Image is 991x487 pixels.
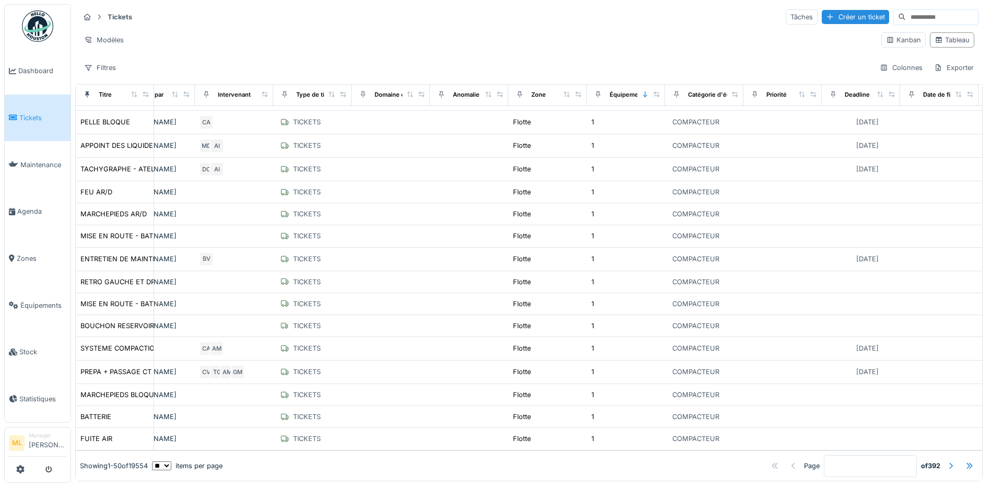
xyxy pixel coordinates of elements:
[929,60,978,75] div: Exporter
[513,367,531,377] div: Flotte
[5,329,71,376] a: Stock
[672,277,719,287] div: COMPACTEUR
[80,141,157,150] div: APPOINT DES LIQUIDES
[513,187,531,197] div: Flotte
[375,90,434,99] div: Domaine d'expertise
[29,432,66,454] li: [PERSON_NAME]
[80,321,181,331] div: BOUCHON RESERVOIR GASOIL
[688,90,757,99] div: Catégorie d'équipement
[80,117,130,127] div: PELLE BLOQUE
[121,254,191,264] div: [PERSON_NAME]
[591,209,594,219] div: 1
[293,299,321,309] div: TICKETS
[79,32,129,48] div: Modèles
[513,343,531,353] div: Flotte
[121,187,191,197] div: [PERSON_NAME]
[209,138,224,153] div: AI
[5,48,71,95] a: Dashboard
[293,434,321,444] div: TICKETS
[293,367,321,377] div: TICKETS
[5,95,71,142] a: Tickets
[591,254,594,264] div: 1
[513,231,531,241] div: Flotte
[9,435,25,451] li: ML
[121,343,191,353] div: Tibi Setup
[293,187,321,197] div: TICKETS
[591,187,594,197] div: 1
[672,434,719,444] div: COMPACTEUR
[923,90,976,99] div: Date de fin prévue
[591,164,594,174] div: 1
[875,60,927,75] div: Colonnes
[293,390,321,400] div: TICKETS
[672,164,719,174] div: COMPACTEUR
[591,434,594,444] div: 1
[230,365,245,379] div: GM
[9,432,66,457] a: ML Manager[PERSON_NAME]
[218,90,251,99] div: Intervenant
[121,299,191,309] div: [PERSON_NAME]
[80,209,147,219] div: MARCHEPIEDS AR/D
[199,341,214,356] div: CA
[20,160,66,170] span: Maintenance
[121,412,191,422] div: [PERSON_NAME]
[672,390,719,400] div: COMPACTEUR
[921,461,940,471] strong: of 392
[199,115,214,130] div: CA
[121,231,191,241] div: [PERSON_NAME]
[513,299,531,309] div: Flotte
[453,90,480,99] div: Anomalie
[19,113,66,123] span: Tickets
[293,321,321,331] div: TICKETS
[591,277,594,287] div: 1
[17,206,66,216] span: Agenda
[5,376,71,423] a: Statistiques
[672,209,719,219] div: COMPACTEUR
[935,35,970,45] div: Tableau
[766,90,787,99] div: Priorité
[293,277,321,287] div: TICKETS
[293,141,321,150] div: TICKETS
[513,321,531,331] div: Flotte
[293,164,321,174] div: TICKETS
[209,365,224,379] div: TG
[22,10,53,42] img: Badge_color-CXgf-gQk.svg
[121,321,191,331] div: [PERSON_NAME]
[591,367,594,377] div: 1
[531,90,546,99] div: Zone
[209,341,224,356] div: AM
[296,90,337,99] div: Type de ticket
[591,117,594,127] div: 1
[80,390,158,400] div: MARCHEPIEDS BLOQUE
[672,141,719,150] div: COMPACTEUR
[672,117,719,127] div: COMPACTEUR
[121,367,191,377] div: [PERSON_NAME]
[80,254,231,264] div: ENTRETIEN DE MAINTENANCE + PASSAGE CT
[513,164,531,174] div: Flotte
[293,231,321,241] div: TICKETS
[121,117,191,127] div: [PERSON_NAME]
[591,141,594,150] div: 1
[80,367,151,377] div: PREPA + PASSAGE CT
[293,254,321,264] div: TICKETS
[80,412,111,422] div: BATTERIE
[121,390,191,400] div: [PERSON_NAME]
[856,343,879,353] div: [DATE]
[121,164,191,174] div: [PERSON_NAME]
[20,300,66,310] span: Équipements
[672,321,719,331] div: COMPACTEUR
[80,299,171,309] div: MISE EN ROUTE - BATTERIE
[17,253,66,263] span: Zones
[672,299,719,309] div: COMPACTEUR
[5,235,71,282] a: Zones
[5,282,71,329] a: Équipements
[672,412,719,422] div: COMPACTEUR
[856,141,879,150] div: [DATE]
[19,394,66,404] span: Statistiques
[610,90,644,99] div: Équipement
[293,117,321,127] div: TICKETS
[121,209,191,219] div: [PERSON_NAME]
[672,343,719,353] div: COMPACTEUR
[513,141,531,150] div: Flotte
[513,434,531,444] div: Flotte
